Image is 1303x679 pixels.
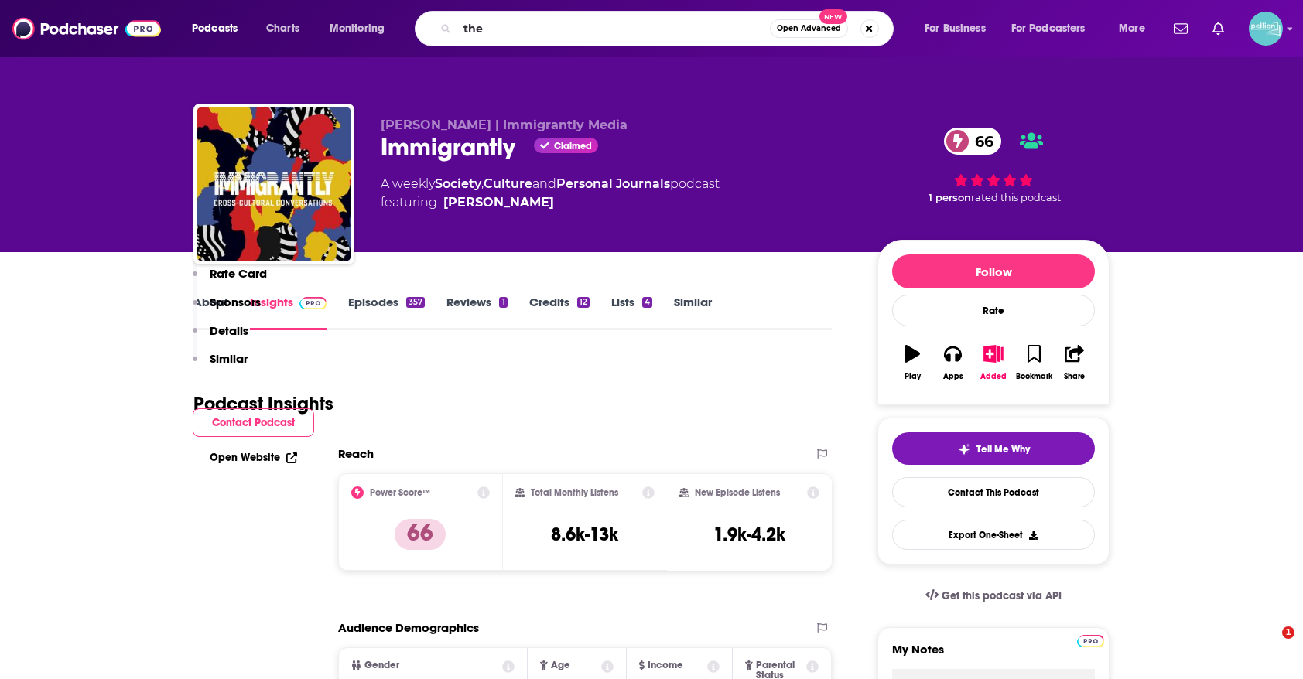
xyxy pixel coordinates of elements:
span: , [481,176,484,191]
span: and [532,176,556,191]
button: Details [193,323,248,352]
img: Immigrantly [197,107,351,261]
a: Culture [484,176,532,191]
span: New [819,9,847,24]
button: Added [973,335,1014,391]
h2: Total Monthly Listens [531,487,618,498]
h2: New Episode Listens [695,487,780,498]
button: Similar [193,351,248,380]
a: Show notifications dropdown [1206,15,1230,42]
span: Charts [266,18,299,39]
p: Similar [210,351,248,366]
button: Share [1055,335,1095,391]
img: User Profile [1249,12,1283,46]
button: Contact Podcast [193,408,314,437]
button: Show profile menu [1249,12,1283,46]
button: Follow [892,254,1095,288]
button: Export One-Sheet [892,520,1095,550]
a: Open Website [210,451,297,464]
button: open menu [1108,16,1164,41]
h3: 1.9k-4.2k [713,523,785,546]
img: Podchaser Pro [1077,635,1104,647]
button: open menu [181,16,258,41]
button: Apps [932,335,973,391]
iframe: Intercom live chat [1250,626,1288,664]
a: Show notifications dropdown [1168,15,1194,42]
a: Episodes357 [348,295,425,330]
div: Bookmark [1016,372,1052,381]
span: 1 [1282,626,1294,639]
label: My Notes [892,642,1095,669]
span: Logged in as JessicaPellien [1249,12,1283,46]
h2: Audience Demographics [338,620,479,635]
span: Monitoring [330,18,385,39]
div: 1 [499,297,507,308]
a: Society [435,176,481,191]
button: Open AdvancedNew [770,19,848,38]
a: Get this podcast via API [913,577,1074,615]
input: Search podcasts, credits, & more... [457,16,770,41]
p: Sponsors [210,295,261,309]
img: Podchaser - Follow, Share and Rate Podcasts [12,14,161,43]
a: Reviews1 [446,295,507,330]
div: Apps [943,372,963,381]
span: Income [648,660,683,670]
div: Added [980,372,1007,381]
button: open menu [914,16,1005,41]
div: Play [905,372,921,381]
span: Open Advanced [777,25,841,32]
h2: Reach [338,446,374,461]
button: Play [892,335,932,391]
button: open menu [319,16,405,41]
div: Search podcasts, credits, & more... [429,11,908,46]
a: Saadia Khan [443,193,554,212]
span: Podcasts [192,18,238,39]
span: 1 person [929,192,971,203]
span: For Business [925,18,986,39]
button: Bookmark [1014,335,1054,391]
div: 357 [406,297,425,308]
a: 66 [944,128,1001,155]
div: Rate [892,295,1095,326]
span: [PERSON_NAME] | Immigrantly Media [381,118,628,132]
p: 66 [395,519,446,550]
a: Personal Journals [556,176,670,191]
a: Credits12 [529,295,590,330]
span: Get this podcast via API [942,589,1062,602]
span: More [1119,18,1145,39]
span: 66 [959,128,1001,155]
a: Similar [674,295,712,330]
span: Tell Me Why [976,443,1030,456]
button: tell me why sparkleTell Me Why [892,432,1095,465]
a: Pro website [1077,633,1104,647]
img: tell me why sparkle [958,443,970,456]
div: Share [1064,372,1085,381]
span: featuring [381,193,720,212]
span: Age [551,660,570,670]
a: Charts [256,16,309,41]
h3: 8.6k-13k [551,523,618,546]
div: A weekly podcast [381,175,720,212]
span: For Podcasters [1011,18,1086,39]
div: 4 [642,297,652,308]
span: Gender [364,660,399,670]
span: Claimed [554,142,592,150]
h2: Power Score™ [370,487,430,498]
p: Details [210,323,248,338]
div: 12 [577,297,590,308]
a: Contact This Podcast [892,477,1095,507]
button: open menu [1001,16,1108,41]
div: 66 1 personrated this podcast [877,118,1110,213]
span: rated this podcast [971,192,1061,203]
a: Lists4 [611,295,652,330]
button: Sponsors [193,295,261,323]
